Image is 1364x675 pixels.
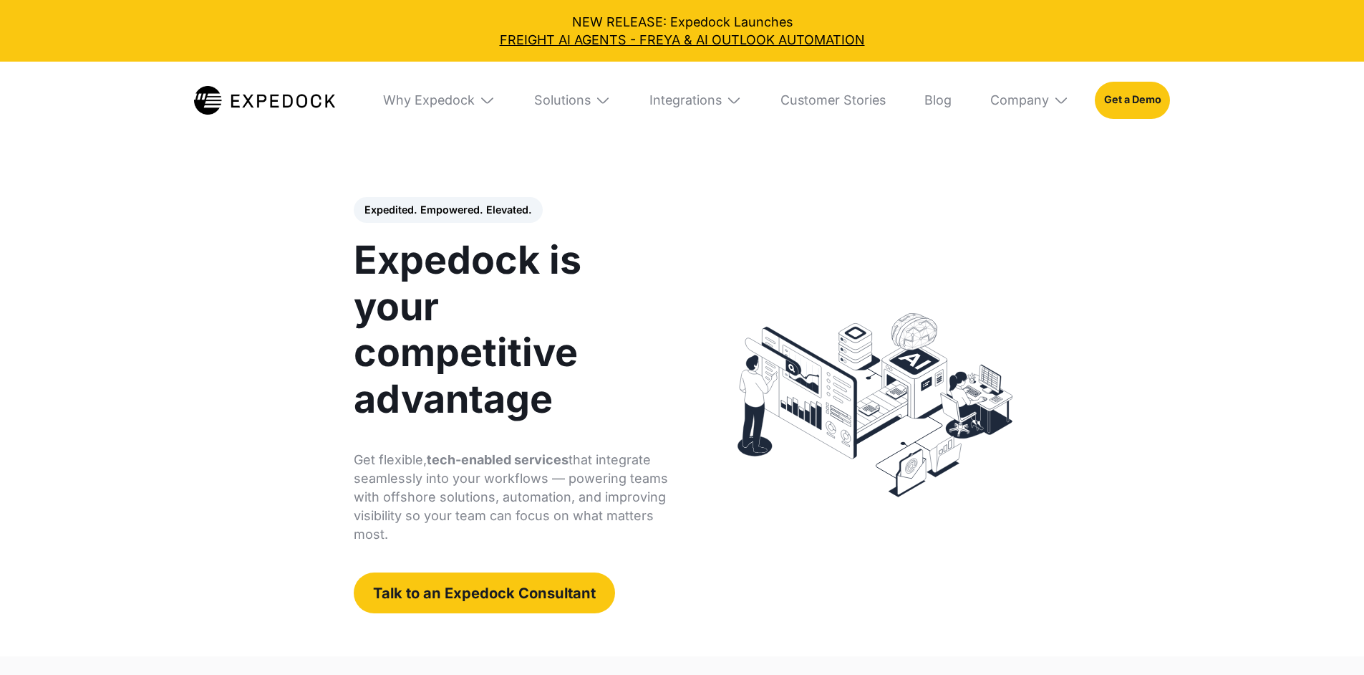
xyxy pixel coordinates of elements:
a: Talk to an Expedock Consultant [354,573,615,613]
div: Why Expedock [383,92,475,108]
div: NEW RELEASE: Expedock Launches [13,13,1351,49]
h1: Expedock is your competitive advantage [354,237,671,422]
div: Solutions [521,62,624,139]
div: Why Expedock [370,62,508,139]
a: Customer Stories [768,62,899,139]
p: Get flexible, that integrate seamlessly into your workflows — powering teams with offshore soluti... [354,451,671,544]
div: Company [977,62,1082,139]
div: Company [990,92,1049,108]
a: FREIGHT AI AGENTS - FREYA & AI OUTLOOK AUTOMATION [13,31,1351,49]
a: Get a Demo [1095,82,1170,119]
div: Integrations [649,92,722,108]
div: Integrations [637,62,755,139]
strong: tech-enabled services [427,452,569,467]
a: Blog [911,62,964,139]
div: Solutions [534,92,591,108]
